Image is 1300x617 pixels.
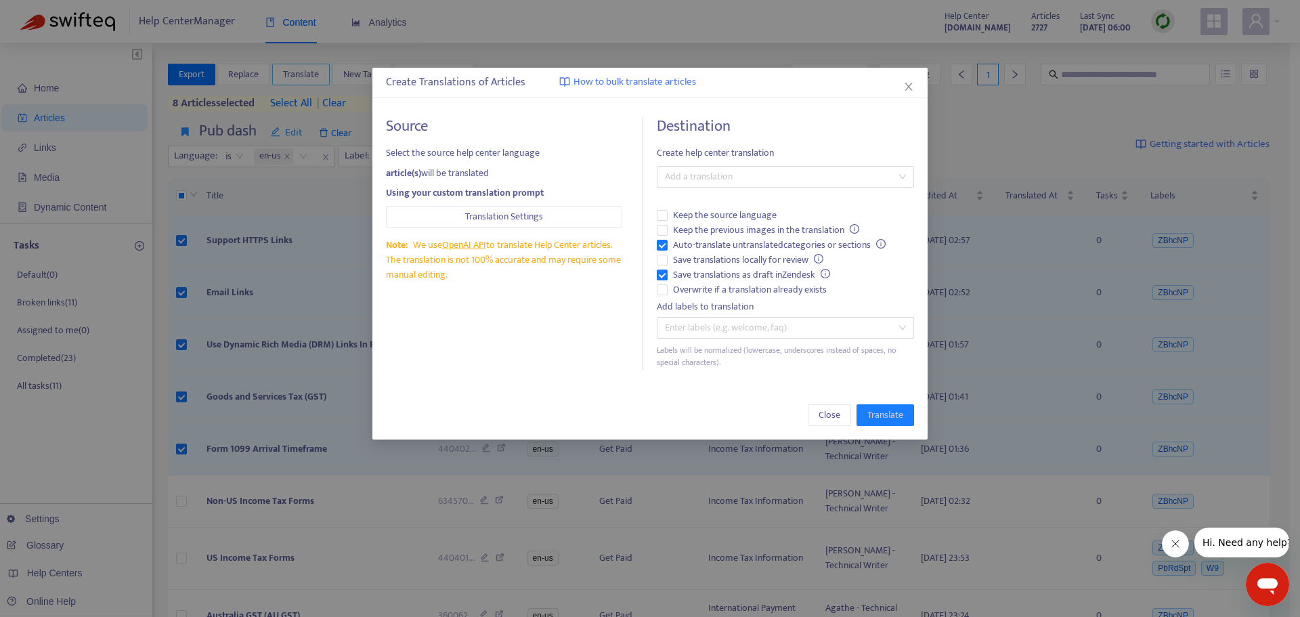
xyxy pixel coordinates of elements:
span: info-circle [821,269,830,278]
span: Create help center translation [657,146,914,161]
h4: Source [386,117,622,135]
h4: Destination [657,117,914,135]
a: How to bulk translate articles [559,75,696,90]
div: will be translated [386,166,622,181]
span: Save translations as draft in Zendesk [668,268,836,282]
div: Create Translations of Articles [386,75,914,91]
span: Hi. Need any help? [8,9,97,20]
span: info-circle [814,254,823,263]
div: We use to translate Help Center articles. The translation is not 100% accurate and may require so... [386,238,622,282]
span: Select the source help center language [386,146,622,161]
iframe: Close message [1162,530,1189,557]
span: Close [819,408,840,423]
span: Overwrite if a translation already exists [668,282,832,297]
strong: article(s) [386,165,421,181]
span: Keep the previous images in the translation [668,223,865,238]
span: How to bulk translate articles [573,75,696,90]
span: Translation Settings [465,209,543,224]
button: Close [901,79,916,94]
div: Using your custom translation prompt [386,186,622,200]
span: Auto-translate untranslated categories or sections [668,238,891,253]
span: info-circle [876,239,886,249]
span: Note: [386,237,408,253]
span: info-circle [850,224,859,234]
div: Add labels to translation [657,299,914,314]
a: OpenAI API [442,237,486,253]
span: close [903,81,914,92]
img: image-link [559,77,570,87]
button: Translation Settings [386,206,622,228]
iframe: Message from company [1194,528,1289,557]
div: Labels will be normalized (lowercase, underscores instead of spaces, no special characters). [657,344,914,370]
button: Translate [857,404,914,426]
span: Save translations locally for review [668,253,829,268]
span: Keep the source language [668,208,782,223]
iframe: Button to launch messaging window [1246,563,1289,606]
button: Close [808,404,851,426]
